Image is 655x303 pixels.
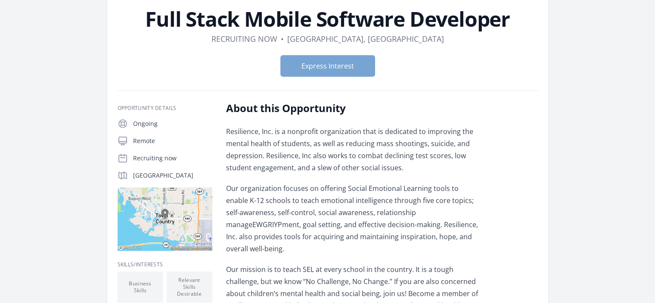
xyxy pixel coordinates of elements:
p: [GEOGRAPHIC_DATA] [133,171,212,180]
p: Resilience, Inc. is a nonprofit organization that is dedicated to improving the mental health of ... [226,125,478,174]
p: Remote [133,137,212,145]
dd: [GEOGRAPHIC_DATA], [GEOGRAPHIC_DATA] [287,33,444,45]
p: Recruiting now [133,154,212,162]
div: • [281,33,284,45]
h1: Full Stack Mobile Software Developer [118,9,538,29]
p: Ongoing [133,119,212,128]
h3: Skills/Interests [118,261,212,268]
h3: Opportunity Details [118,105,212,112]
dd: Recruiting now [211,33,277,45]
button: Express Interest [280,55,375,77]
img: Map [118,187,212,251]
li: Business Skills [118,272,163,303]
h2: About this Opportunity [226,101,478,115]
p: Our organization focuses on offering Social Emotional Learning tools to enable K-12 schools to te... [226,182,478,255]
li: Relevant Skills Desirable [167,272,212,303]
